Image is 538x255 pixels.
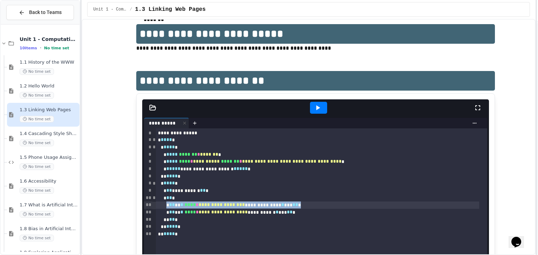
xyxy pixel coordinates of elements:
[20,163,54,170] span: No time set
[20,68,54,75] span: No time set
[20,83,78,89] span: 1.2 Hello World
[20,116,54,122] span: No time set
[20,92,54,99] span: No time set
[44,46,69,50] span: No time set
[20,226,78,232] span: 1.8 Bias in Artificial Intelligence
[20,235,54,241] span: No time set
[40,45,41,51] span: •
[20,211,54,218] span: No time set
[20,178,78,184] span: 1.6 Accessibility
[29,9,62,16] span: Back to Teams
[135,5,206,14] span: 1.3 Linking Web Pages
[20,36,78,42] span: Unit 1 - Computational Thinking and Making Connections
[20,59,78,65] span: 1.1 History of the WWW
[20,202,78,208] span: 1.7 What is Artificial Intelligence (AI)
[130,7,132,12] span: /
[20,140,54,146] span: No time set
[509,227,531,248] iframe: chat widget
[20,107,78,113] span: 1.3 Linking Web Pages
[6,5,74,20] button: Back to Teams
[20,131,78,137] span: 1.4 Cascading Style Sheets
[20,46,37,50] span: 10 items
[20,187,54,194] span: No time set
[93,7,127,12] span: Unit 1 - Computational Thinking and Making Connections
[20,155,78,161] span: 1.5 Phone Usage Assignment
